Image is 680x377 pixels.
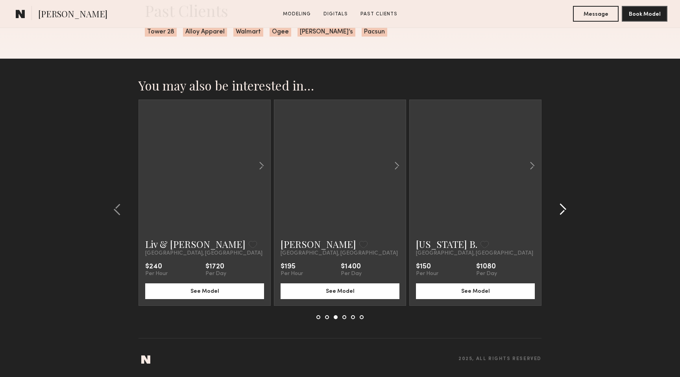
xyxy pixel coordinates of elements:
[270,27,291,37] span: Ogee
[320,11,351,18] a: Digitals
[145,271,168,277] div: Per Hour
[341,271,362,277] div: Per Day
[416,238,477,250] a: [US_STATE] B.
[183,27,227,37] span: Alloy Apparel
[416,283,535,299] button: See Model
[297,27,355,37] span: [PERSON_NAME]’s
[145,250,262,257] span: [GEOGRAPHIC_DATA], [GEOGRAPHIC_DATA]
[145,283,264,299] button: See Model
[476,271,497,277] div: Per Day
[280,11,314,18] a: Modeling
[205,271,226,277] div: Per Day
[145,287,264,294] a: See Model
[416,271,438,277] div: Per Hour
[281,250,398,257] span: [GEOGRAPHIC_DATA], [GEOGRAPHIC_DATA]
[38,8,107,22] span: [PERSON_NAME]
[281,238,356,250] a: [PERSON_NAME]
[416,287,535,294] a: See Model
[416,263,438,271] div: $150
[357,11,401,18] a: Past Clients
[145,238,246,250] a: Liv & [PERSON_NAME]
[139,78,541,93] h2: You may also be interested in…
[205,263,226,271] div: $1720
[622,10,667,17] a: Book Model
[622,6,667,22] button: Book Model
[281,287,399,294] a: See Model
[145,27,177,37] span: Tower 28
[281,271,303,277] div: Per Hour
[281,283,399,299] button: See Model
[281,263,303,271] div: $195
[233,27,263,37] span: Walmart
[362,27,387,37] span: Pacsun
[416,250,533,257] span: [GEOGRAPHIC_DATA], [GEOGRAPHIC_DATA]
[341,263,362,271] div: $1400
[573,6,619,22] button: Message
[476,263,497,271] div: $1080
[145,263,168,271] div: $240
[458,357,541,362] span: 2025, all rights reserved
